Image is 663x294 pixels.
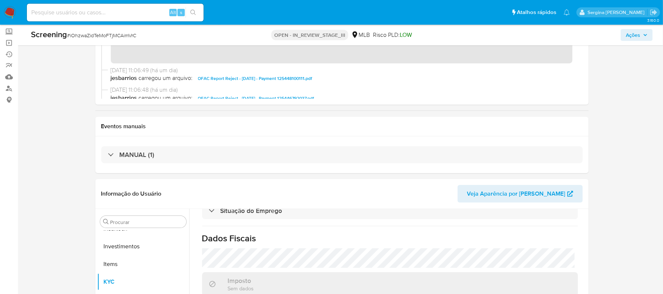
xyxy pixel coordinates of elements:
span: Alt [170,9,176,16]
input: Pesquise usuários ou casos... [27,8,204,17]
a: Notificações [564,9,570,15]
h3: Situação do Emprego [221,207,282,215]
button: Ações [621,29,653,41]
h1: Informação do Usuário [101,190,162,197]
span: Risco PLD: [373,31,412,39]
button: Investimentos [97,238,189,255]
button: Procurar [103,219,109,225]
a: Sair [650,8,657,16]
h3: MANUAL (1) [120,151,155,159]
p: Sem dados [228,285,254,292]
button: search-icon [186,7,201,18]
p: OPEN - IN_REVIEW_STAGE_III [271,30,348,40]
input: Procurar [110,219,183,225]
span: Veja Aparência por [PERSON_NAME] [467,185,565,203]
b: Screening [31,28,67,40]
span: # iOhzwaZidTeMoFTjMCAimVrC [67,32,136,39]
div: MANUAL (1) [101,146,583,163]
h3: Imposto [228,277,254,285]
h1: Dados Fiscais [202,233,578,244]
button: Veja Aparência por [PERSON_NAME] [458,185,583,203]
div: MLB [351,31,370,39]
span: 3.160.0 [647,17,659,23]
span: s [180,9,182,16]
button: KYC [97,273,189,291]
h1: Eventos manuais [101,123,583,130]
button: Items [97,255,189,273]
span: Atalhos rápidos [517,8,556,16]
span: LOW [400,31,412,39]
span: Ações [626,29,640,41]
p: sergina.neta@mercadolivre.com [588,9,647,16]
div: Situação do Emprego [202,202,578,219]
